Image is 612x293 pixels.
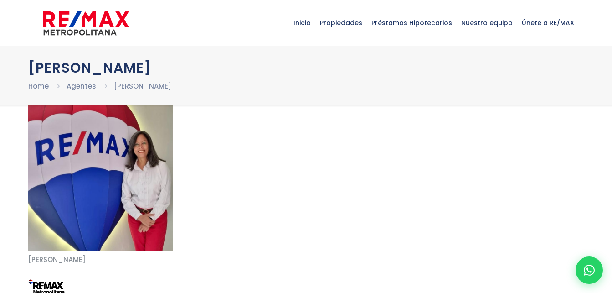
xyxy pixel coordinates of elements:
h1: [PERSON_NAME] [28,60,584,76]
span: Inicio [289,9,315,37]
a: Home [28,81,49,91]
img: remax-metropolitana-logo [43,10,129,37]
span: Préstamos Hipotecarios [367,9,457,37]
a: Agentes [67,81,96,91]
img: Wendy Albizu [28,105,173,251]
a: [PERSON_NAME] [114,81,171,91]
span: Propiedades [315,9,367,37]
span: Nuestro equipo [457,9,517,37]
p: [PERSON_NAME] [28,254,584,265]
span: Únete a RE/MAX [517,9,579,37]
